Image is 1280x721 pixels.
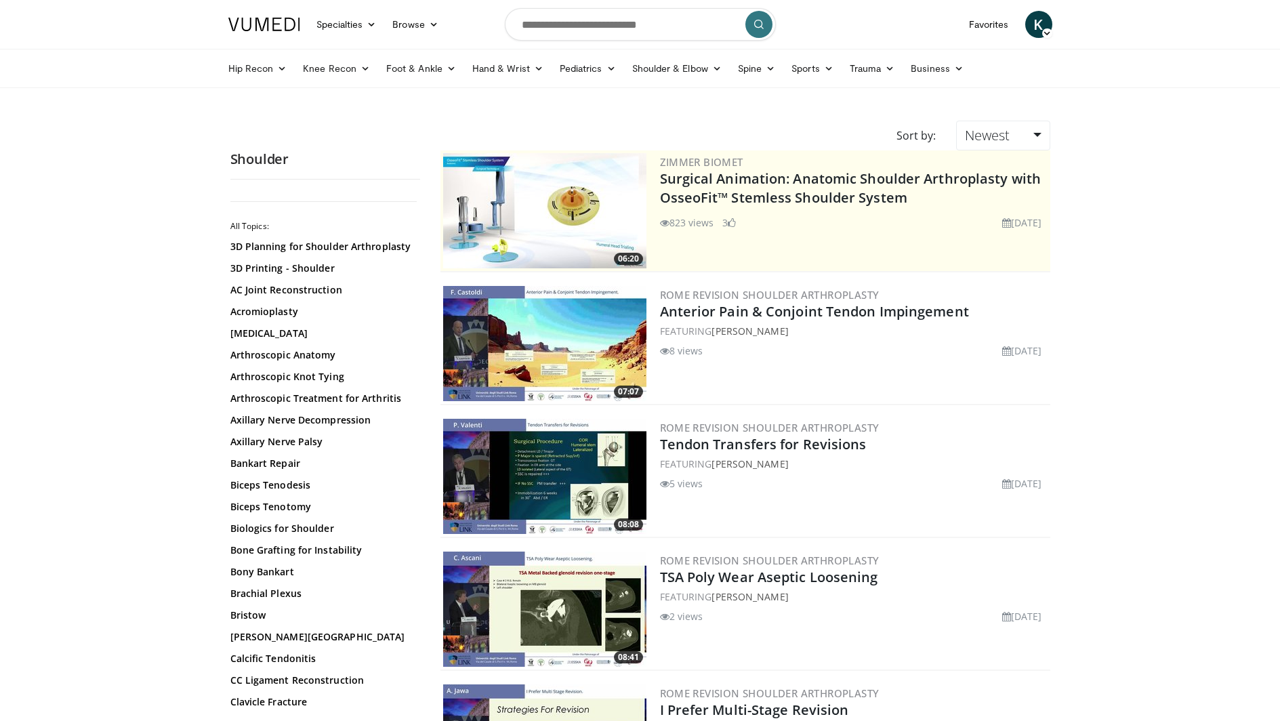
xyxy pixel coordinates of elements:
[711,457,788,470] a: [PERSON_NAME]
[1025,11,1052,38] a: K
[220,55,295,82] a: Hip Recon
[230,565,413,579] a: Bony Bankart
[614,253,643,265] span: 06:20
[903,55,972,82] a: Business
[783,55,842,82] a: Sports
[230,435,413,449] a: Axillary Nerve Palsy
[443,552,646,667] a: 08:41
[230,543,413,557] a: Bone Grafting for Instability
[230,262,413,275] a: 3D Printing - Shoulder
[660,288,880,302] a: Rome Revision Shoulder Arthroplasty
[660,457,1048,471] div: FEATURING
[614,386,643,398] span: 07:07
[443,153,646,268] img: 84e7f812-2061-4fff-86f6-cdff29f66ef4.300x170_q85_crop-smart_upscale.jpg
[660,701,849,719] a: I Prefer Multi-Stage Revision
[660,215,714,230] li: 823 views
[660,476,703,491] li: 5 views
[230,478,413,492] a: Biceps Tenodesis
[660,590,1048,604] div: FEATURING
[614,518,643,531] span: 08:08
[842,55,903,82] a: Trauma
[230,327,413,340] a: [MEDICAL_DATA]
[443,552,646,667] img: b9682281-d191-4971-8e2c-52cd21f8feaa.300x170_q85_crop-smart_upscale.jpg
[614,651,643,663] span: 08:41
[505,8,776,41] input: Search topics, interventions
[228,18,300,31] img: VuMedi Logo
[230,630,413,644] a: [PERSON_NAME][GEOGRAPHIC_DATA]
[230,413,413,427] a: Axillary Nerve Decompression
[230,457,413,470] a: Bankart Repair
[660,609,703,623] li: 2 views
[660,686,880,700] a: Rome Revision Shoulder Arthroplasty
[230,587,413,600] a: Brachial Plexus
[624,55,730,82] a: Shoulder & Elbow
[1002,215,1042,230] li: [DATE]
[230,221,417,232] h2: All Topics:
[1002,609,1042,623] li: [DATE]
[660,435,867,453] a: Tendon Transfers for Revisions
[660,421,880,434] a: Rome Revision Shoulder Arthroplasty
[230,370,413,384] a: Arthroscopic Knot Tying
[295,55,378,82] a: Knee Recon
[660,568,878,586] a: TSA Poly Wear Aseptic Loosening
[660,344,703,358] li: 8 views
[230,522,413,535] a: Biologics for Shoulder
[230,674,413,687] a: CC Ligament Reconstruction
[660,324,1048,338] div: FEATURING
[730,55,783,82] a: Spine
[230,283,413,297] a: AC Joint Reconstruction
[230,305,413,318] a: Acromioplasty
[552,55,624,82] a: Pediatrics
[230,392,413,405] a: Arthroscopic Treatment for Arthritis
[660,554,880,567] a: Rome Revision Shoulder Arthroplasty
[965,126,1010,144] span: Newest
[956,121,1050,150] a: Newest
[230,695,413,709] a: Clavicle Fracture
[230,609,413,622] a: Bristow
[886,121,946,150] div: Sort by:
[961,11,1017,38] a: Favorites
[722,215,736,230] li: 3
[443,419,646,534] img: f121adf3-8f2a-432a-ab04-b981073a2ae5.300x170_q85_crop-smart_upscale.jpg
[711,590,788,603] a: [PERSON_NAME]
[443,419,646,534] a: 08:08
[308,11,385,38] a: Specialties
[464,55,552,82] a: Hand & Wrist
[378,55,464,82] a: Foot & Ankle
[230,652,413,665] a: Calcific Tendonitis
[230,240,413,253] a: 3D Planning for Shoulder Arthroplasty
[660,302,969,321] a: Anterior Pain & Conjoint Tendon Impingement
[443,286,646,401] a: 07:07
[660,155,743,169] a: Zimmer Biomet
[230,348,413,362] a: Arthroscopic Anatomy
[1002,476,1042,491] li: [DATE]
[230,500,413,514] a: Biceps Tenotomy
[1002,344,1042,358] li: [DATE]
[384,11,447,38] a: Browse
[660,169,1041,207] a: Surgical Animation: Anatomic Shoulder Arthroplasty with OsseoFit™ Stemless Shoulder System
[230,150,420,168] h2: Shoulder
[711,325,788,337] a: [PERSON_NAME]
[443,153,646,268] a: 06:20
[443,286,646,401] img: 8037028b-5014-4d38-9a8c-71d966c81743.300x170_q85_crop-smart_upscale.jpg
